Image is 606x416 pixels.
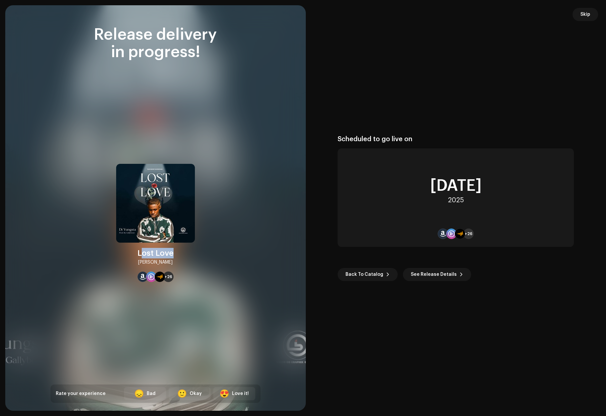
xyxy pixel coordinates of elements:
[411,268,457,281] span: See Release Details
[219,390,229,398] div: 😍
[338,268,398,281] button: Back To Catalog
[190,390,202,397] div: Okay
[465,231,472,236] span: +26
[345,268,383,281] span: Back To Catalog
[580,8,590,21] span: Skip
[177,390,187,398] div: 🙂
[138,258,173,266] div: [PERSON_NAME]
[573,8,598,21] button: Skip
[430,178,482,194] div: [DATE]
[51,26,261,61] div: Release delivery in progress!
[137,248,174,258] div: Lost Love
[448,196,464,204] div: 2025
[147,390,156,397] div: Bad
[116,164,195,243] img: d2a0aad2-6f1c-45e4-bc8f-cab353dc6ea6
[56,391,106,396] span: Rate your experience
[338,135,574,143] div: Scheduled to go live on
[164,274,172,279] span: +26
[232,390,249,397] div: Love it!
[134,390,144,398] div: 😞
[403,268,471,281] button: See Release Details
